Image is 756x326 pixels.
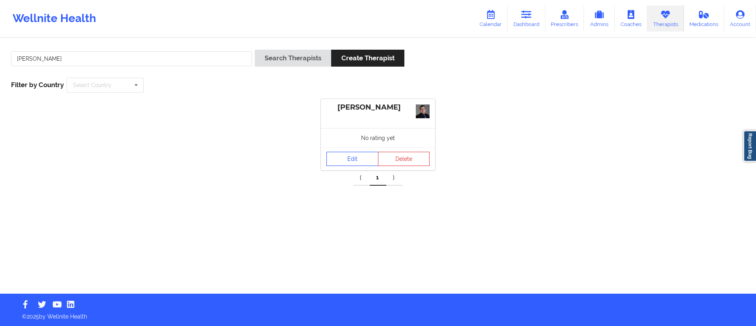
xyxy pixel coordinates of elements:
div: No rating yet [321,128,435,147]
a: 1 [370,170,386,186]
a: Edit [326,152,378,166]
a: Next item [386,170,403,186]
a: Dashboard [508,6,545,32]
a: Coaches [615,6,647,32]
div: Pagination Navigation [353,170,403,186]
span: Filter by Country [11,81,64,89]
a: Therapists [647,6,684,32]
button: Create Therapist [331,50,404,67]
button: Delete [378,152,430,166]
div: Select Country [73,82,111,88]
a: Admins [584,6,615,32]
p: © 2025 by Wellnite Health [17,307,739,320]
div: [PERSON_NAME] [326,103,430,112]
input: Search Keywords [11,51,252,66]
a: Account [724,6,756,32]
a: Report Bug [743,130,756,162]
a: Prescribers [545,6,584,32]
button: Search Therapists [255,50,331,67]
a: Calendar [474,6,508,32]
a: Medications [684,6,724,32]
a: Previous item [353,170,370,186]
img: ec7c68b1-f779-4a41-a2f4-09beb1cb4b2aprofessional_photo.jpeg [416,104,430,118]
